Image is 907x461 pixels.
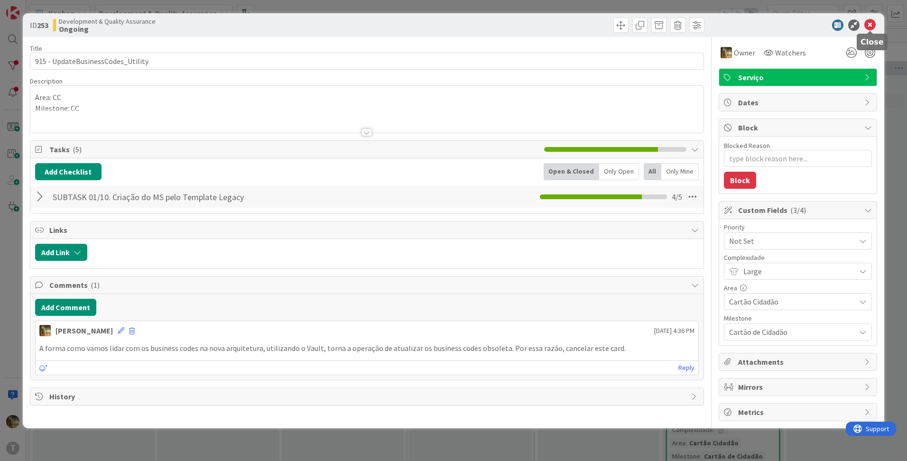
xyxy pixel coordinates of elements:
button: Block [724,172,756,189]
span: ( 3/4 ) [790,205,806,215]
span: Not Set [729,234,851,248]
b: 253 [37,20,48,30]
span: Cartão Cidadão [729,295,851,308]
div: Complexidade [724,254,872,261]
span: Serviço [738,72,860,83]
div: [PERSON_NAME] [56,325,113,336]
span: Metrics [738,406,860,418]
span: Attachments [738,356,860,368]
span: Tasks [49,144,539,155]
div: Open & Closed [544,163,599,180]
span: ID [30,19,48,31]
span: Dates [738,97,860,108]
span: Mirrors [738,381,860,393]
p: A forma como vamos lidar com os business codes na nova arquitetura, utilizando o Vault, torna a o... [39,343,694,354]
label: Title [30,44,42,53]
div: Only Mine [661,163,699,180]
span: 4 / 5 [672,191,682,203]
span: Watchers [775,47,806,58]
span: [DATE] 4:36 PM [654,326,694,336]
img: JC [721,47,732,58]
h5: Close [861,37,884,46]
div: Area [724,285,872,291]
input: Add Checklist... [49,188,263,205]
span: Links [49,224,686,236]
span: ( 5 ) [73,145,82,154]
div: Priority [724,224,872,230]
button: Add Link [35,244,87,261]
div: All [644,163,661,180]
p: Milestone: CC [35,103,699,114]
span: Description [30,77,63,85]
b: Ongoing [59,25,156,33]
span: Support [20,1,43,13]
span: Large [743,265,851,278]
input: type card name here... [30,53,704,70]
a: Reply [678,362,694,374]
span: ( 1 ) [91,280,100,290]
span: Owner [734,47,755,58]
span: Development & Quality Assurance [59,18,156,25]
span: Block [738,122,860,133]
div: Only Open [599,163,639,180]
span: Comments [49,279,686,291]
img: JC [39,325,51,336]
button: Add Comment [35,299,96,316]
span: Custom Fields [738,204,860,216]
span: History [49,391,686,402]
p: Area: CC [35,92,699,103]
span: Cartão de Cidadão [729,325,851,339]
label: Blocked Reason [724,141,770,150]
button: Add Checklist [35,163,102,180]
div: Milestone [724,315,872,322]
